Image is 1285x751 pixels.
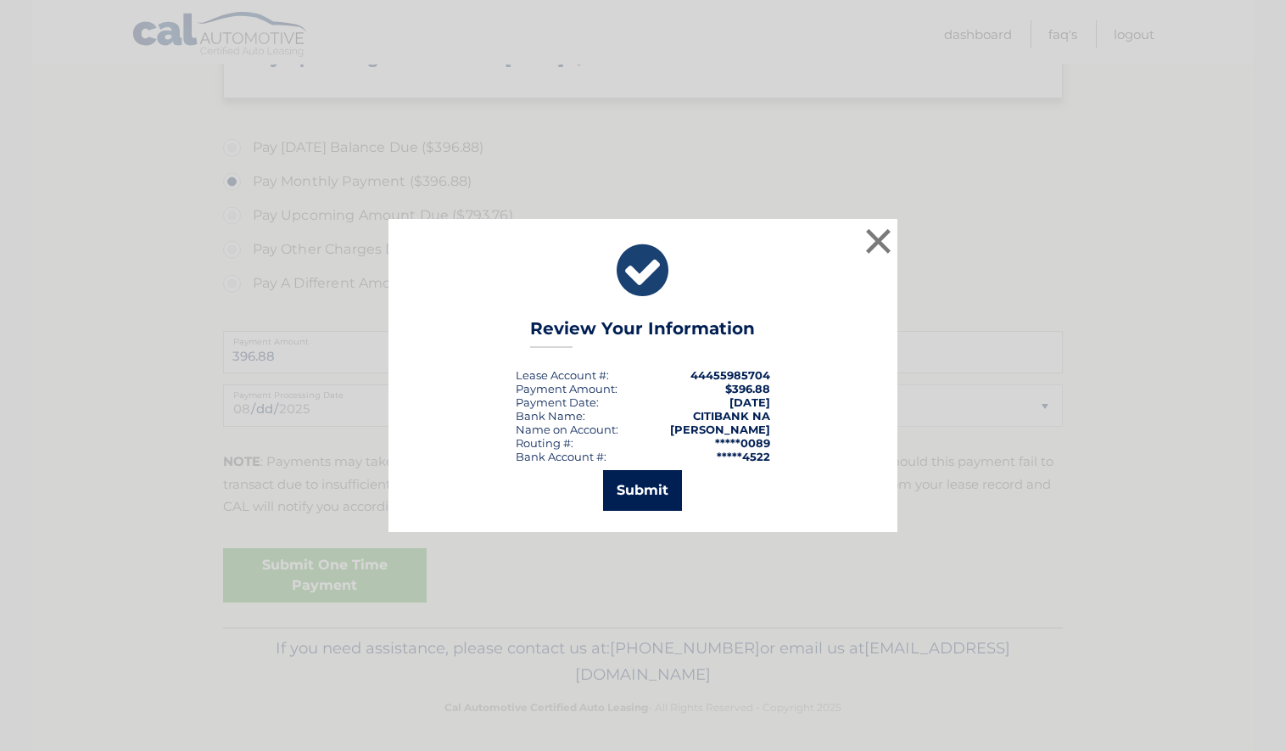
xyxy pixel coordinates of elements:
[516,423,618,436] div: Name on Account:
[516,368,609,382] div: Lease Account #:
[725,382,770,395] span: $396.88
[690,368,770,382] strong: 44455985704
[516,382,617,395] div: Payment Amount:
[516,409,585,423] div: Bank Name:
[516,436,573,450] div: Routing #:
[603,470,682,511] button: Submit
[516,395,599,409] div: :
[670,423,770,436] strong: [PERSON_NAME]
[530,318,755,348] h3: Review Your Information
[729,395,770,409] span: [DATE]
[862,224,896,258] button: ×
[516,395,596,409] span: Payment Date
[516,450,606,463] div: Bank Account #:
[693,409,770,423] strong: CITIBANK NA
